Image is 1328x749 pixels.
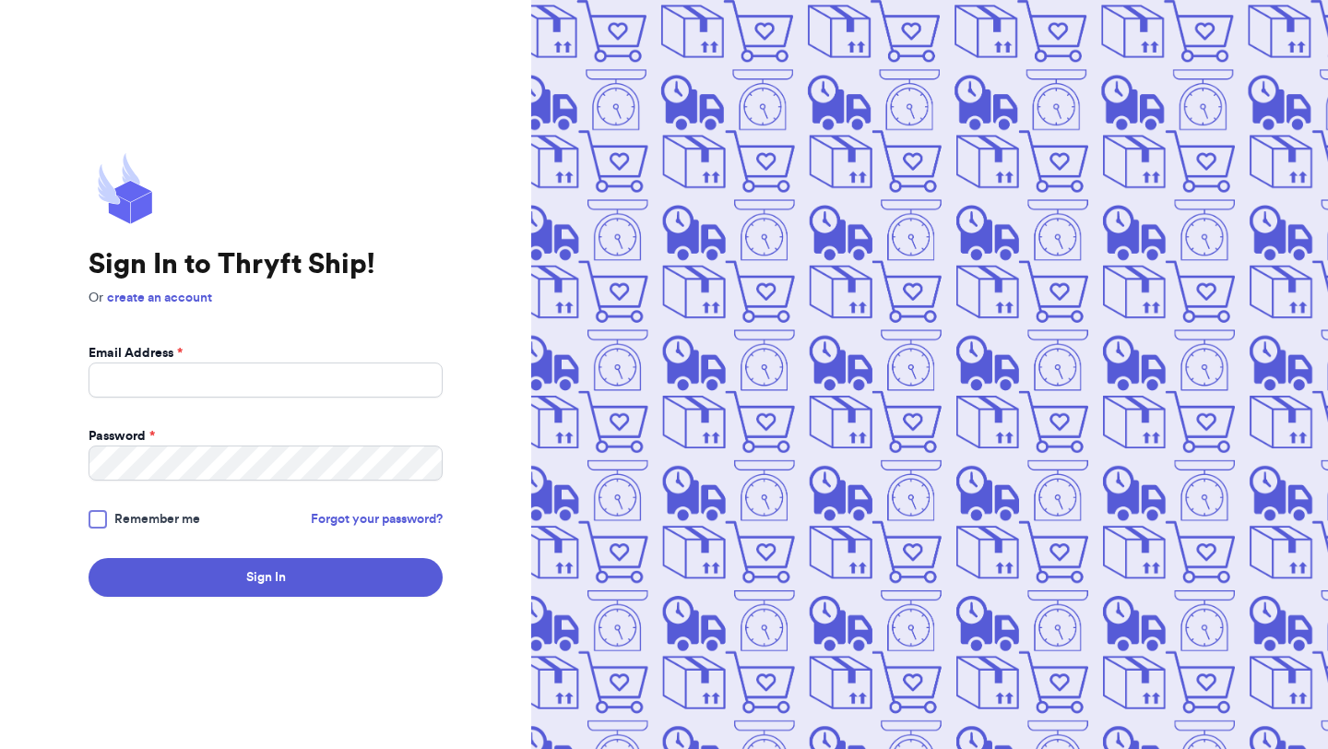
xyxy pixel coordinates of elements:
[89,427,155,446] label: Password
[114,510,200,529] span: Remember me
[311,510,443,529] a: Forgot your password?
[89,344,183,363] label: Email Address
[107,291,212,304] a: create an account
[89,289,443,307] p: Or
[89,248,443,281] h1: Sign In to Thryft Ship!
[89,558,443,597] button: Sign In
